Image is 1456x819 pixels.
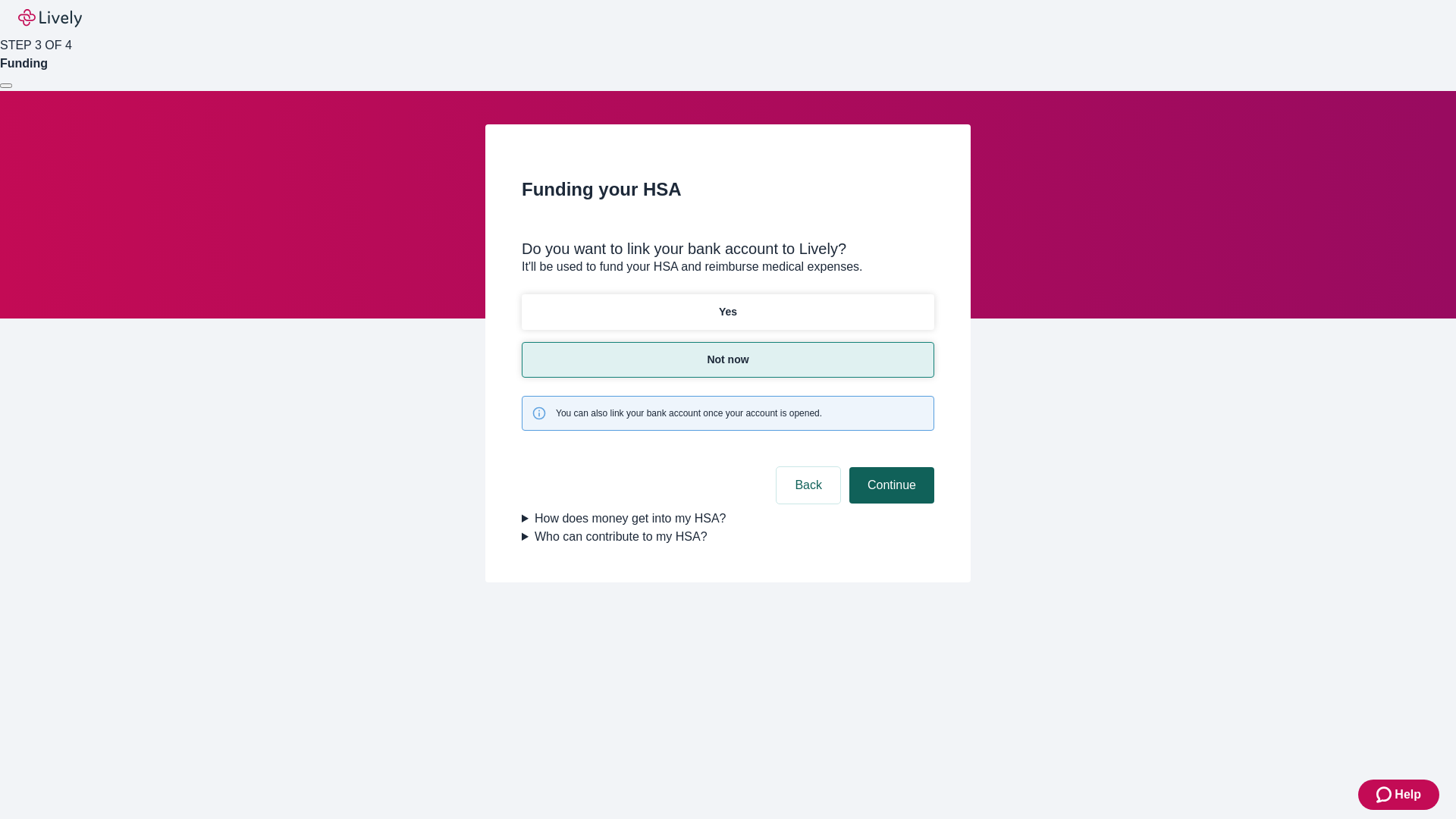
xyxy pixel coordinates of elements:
summary: How does money get into my HSA? [522,510,934,528]
span: You can also link your bank account once your account is opened. [556,406,822,420]
button: Not now [522,342,934,378]
p: Not now [707,352,748,368]
summary: Who can contribute to my HSA? [522,528,934,546]
h2: Funding your HSA [522,176,934,203]
span: Help [1395,786,1421,804]
button: Yes [522,294,934,330]
div: Do you want to link your bank account to Lively? [522,240,934,258]
svg: Zendesk support icon [1376,786,1395,804]
p: It'll be used to fund your HSA and reimburse medical expenses. [522,258,934,276]
p: Yes [719,304,737,320]
button: Continue [849,467,934,504]
img: Lively [18,9,82,27]
button: Zendesk support iconHelp [1358,780,1439,810]
button: Back [777,467,840,504]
